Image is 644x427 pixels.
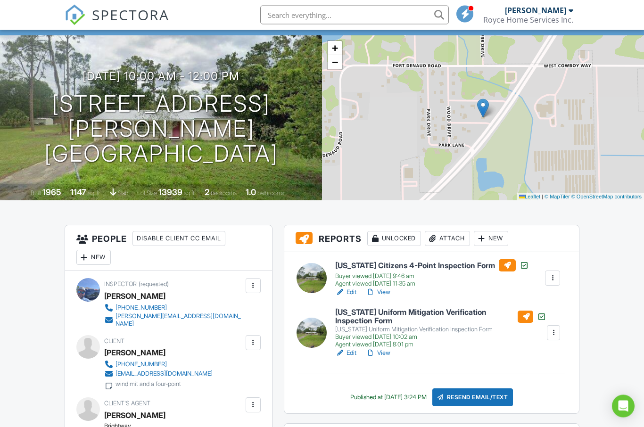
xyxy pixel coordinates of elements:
span: bathrooms [257,190,284,197]
span: − [332,57,338,68]
div: New [76,250,111,265]
div: Resend Email/Text [432,389,513,407]
div: [PERSON_NAME][EMAIL_ADDRESS][DOMAIN_NAME] [116,313,243,328]
a: Edit [335,349,356,358]
div: [PHONE_NUMBER] [116,361,167,369]
div: 1.0 [246,188,256,197]
a: © OpenStreetMap contributors [571,194,642,200]
div: [EMAIL_ADDRESS][DOMAIN_NAME] [116,370,213,378]
span: | [542,194,543,200]
div: [US_STATE] Uniform Mitigation Verification Inspection Form [335,326,546,334]
div: Buyer viewed [DATE] 9:46 am [335,273,529,280]
a: View [366,288,390,297]
span: Client [104,338,124,345]
div: Unlocked [367,231,421,246]
div: New [474,231,508,246]
div: Disable Client CC Email [132,231,225,246]
div: Agent viewed [DATE] 11:35 am [335,280,529,288]
div: 2 [205,188,209,197]
img: Marker [477,99,489,118]
a: [US_STATE] Uniform Mitigation Verification Inspection Form [US_STATE] Uniform Mitigation Verifica... [335,309,546,349]
div: [PERSON_NAME] [104,289,165,304]
a: [PERSON_NAME] [104,409,165,423]
span: SPECTORA [92,5,169,25]
a: [PHONE_NUMBER] [104,304,243,313]
span: Lot Size [137,190,157,197]
a: © MapTiler [545,194,570,200]
a: Zoom in [328,41,342,56]
span: sq.ft. [184,190,196,197]
h3: People [65,226,272,271]
h6: [US_STATE] Citizens 4-Point Inspection Form [335,260,529,272]
a: [EMAIL_ADDRESS][DOMAIN_NAME] [104,370,213,379]
div: 13939 [158,188,182,197]
h3: Reports [284,226,579,253]
a: [US_STATE] Citizens 4-Point Inspection Form Buyer viewed [DATE] 9:46 am Agent viewed [DATE] 11:35 am [335,260,529,288]
div: Agent viewed [DATE] 8:01 pm [335,341,546,349]
div: [PERSON_NAME] [505,6,566,15]
h6: [US_STATE] Uniform Mitigation Verification Inspection Form [335,309,546,325]
a: Zoom out [328,56,342,70]
div: Open Intercom Messenger [612,395,635,418]
div: Royce Home Services Inc. [483,15,573,25]
input: Search everything... [260,6,449,25]
div: Buyer viewed [DATE] 10:02 am [335,334,546,341]
a: [PERSON_NAME][EMAIL_ADDRESS][DOMAIN_NAME] [104,313,243,328]
div: Published at [DATE] 3:24 PM [350,394,427,402]
span: Inspector [104,281,137,288]
div: [PERSON_NAME] [104,346,165,360]
span: Client's Agent [104,400,150,407]
h1: [STREET_ADDRESS] [PERSON_NAME][GEOGRAPHIC_DATA] [15,92,307,166]
div: [PHONE_NUMBER] [116,304,167,312]
div: wind mit and a four-point [116,381,181,388]
a: View [366,349,390,358]
span: (requested) [139,281,169,288]
span: + [332,42,338,54]
img: The Best Home Inspection Software - Spectora [65,5,85,25]
a: SPECTORA [65,13,169,33]
a: Leaflet [519,194,540,200]
div: Attach [425,231,470,246]
div: 1965 [42,188,61,197]
span: slab [118,190,128,197]
a: Edit [335,288,356,297]
h3: [DATE] 10:00 am - 12:00 pm [83,70,239,83]
span: bedrooms [211,190,237,197]
span: Built [31,190,41,197]
div: 1147 [70,188,86,197]
span: sq. ft. [88,190,101,197]
a: [PHONE_NUMBER] [104,360,213,370]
